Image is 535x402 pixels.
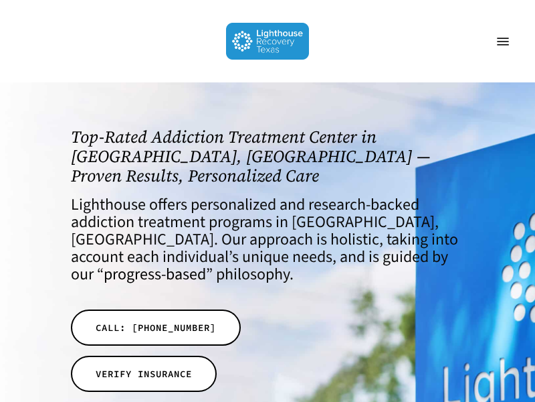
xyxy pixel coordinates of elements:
[71,356,217,392] a: VERIFY INSURANCE
[71,310,241,346] a: CALL: [PHONE_NUMBER]
[71,127,464,185] h1: Top-Rated Addiction Treatment Center in [GEOGRAPHIC_DATA], [GEOGRAPHIC_DATA] — Proven Results, Pe...
[96,367,192,381] span: VERIFY INSURANCE
[71,196,464,283] h4: Lighthouse offers personalized and research-backed addiction treatment programs in [GEOGRAPHIC_DA...
[96,321,216,334] span: CALL: [PHONE_NUMBER]
[226,23,310,60] img: Lighthouse Recovery Texas
[490,35,516,48] a: Navigation Menu
[104,263,206,286] a: progress-based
